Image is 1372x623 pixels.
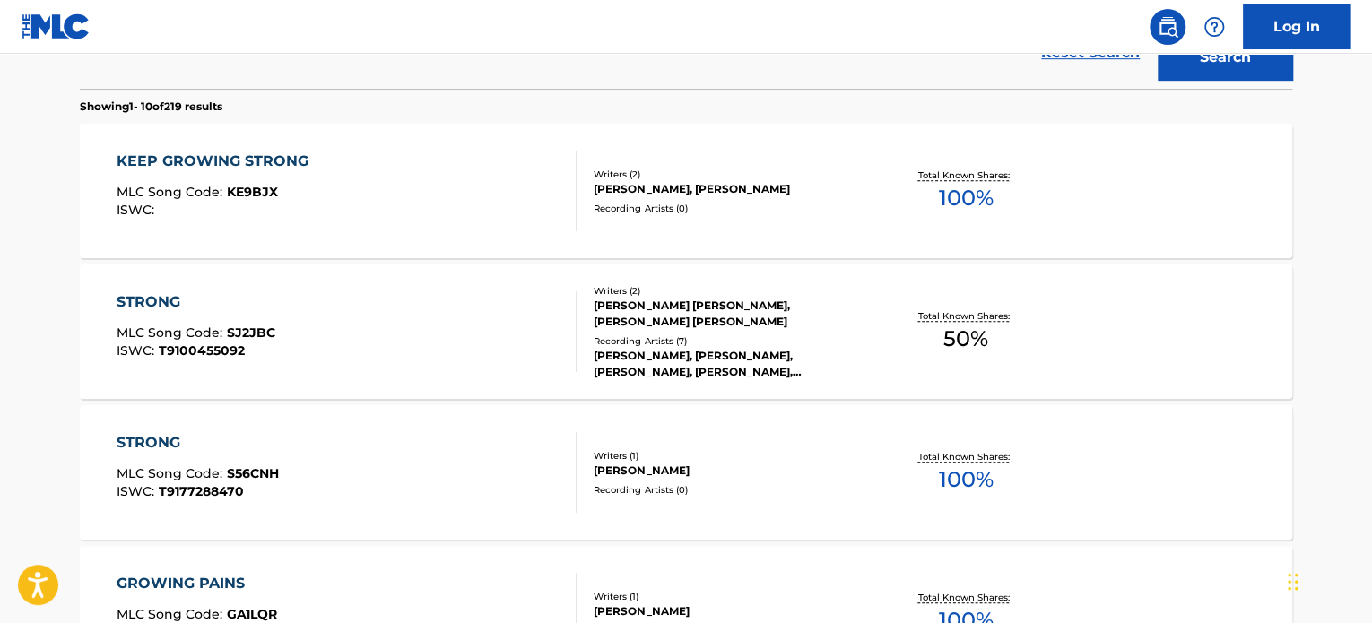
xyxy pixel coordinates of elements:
[594,463,864,479] div: [PERSON_NAME]
[594,202,864,215] div: Recording Artists ( 0 )
[594,603,864,619] div: [PERSON_NAME]
[594,284,864,298] div: Writers ( 2 )
[117,291,275,313] div: STRONG
[1150,9,1185,45] a: Public Search
[943,323,988,355] span: 50 %
[117,342,159,359] span: ISWC :
[227,606,277,622] span: GA1LQR
[917,450,1013,463] p: Total Known Shares:
[594,334,864,348] div: Recording Artists ( 7 )
[1282,537,1372,623] iframe: Chat Widget
[117,324,227,341] span: MLC Song Code :
[117,432,279,454] div: STRONG
[159,483,244,499] span: T9177288470
[80,124,1292,258] a: KEEP GROWING STRONGMLC Song Code:KE9BJXISWC:Writers (2)[PERSON_NAME], [PERSON_NAME]Recording Arti...
[1243,4,1350,49] a: Log In
[117,184,227,200] span: MLC Song Code :
[117,465,227,481] span: MLC Song Code :
[117,151,317,172] div: KEEP GROWING STRONG
[1157,16,1178,38] img: search
[1196,9,1232,45] div: Help
[1288,555,1298,609] div: Drag
[117,202,159,218] span: ISWC :
[227,184,278,200] span: KE9BJX
[1158,35,1292,80] button: Search
[117,606,227,622] span: MLC Song Code :
[594,483,864,497] div: Recording Artists ( 0 )
[159,342,245,359] span: T9100455092
[80,99,222,115] p: Showing 1 - 10 of 219 results
[227,465,279,481] span: S56CNH
[227,324,275,341] span: SJ2JBC
[117,573,277,594] div: GROWING PAINS
[917,169,1013,182] p: Total Known Shares:
[917,591,1013,604] p: Total Known Shares:
[22,13,91,39] img: MLC Logo
[594,298,864,330] div: [PERSON_NAME] [PERSON_NAME], [PERSON_NAME] [PERSON_NAME]
[594,181,864,197] div: [PERSON_NAME], [PERSON_NAME]
[117,483,159,499] span: ISWC :
[80,405,1292,540] a: STRONGMLC Song Code:S56CNHISWC:T9177288470Writers (1)[PERSON_NAME]Recording Artists (0)Total Know...
[938,463,993,496] span: 100 %
[917,309,1013,323] p: Total Known Shares:
[594,168,864,181] div: Writers ( 2 )
[1203,16,1225,38] img: help
[594,590,864,603] div: Writers ( 1 )
[80,264,1292,399] a: STRONGMLC Song Code:SJ2JBCISWC:T9100455092Writers (2)[PERSON_NAME] [PERSON_NAME], [PERSON_NAME] [...
[594,348,864,380] div: [PERSON_NAME], [PERSON_NAME], [PERSON_NAME], [PERSON_NAME], [PERSON_NAME]
[594,449,864,463] div: Writers ( 1 )
[938,182,993,214] span: 100 %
